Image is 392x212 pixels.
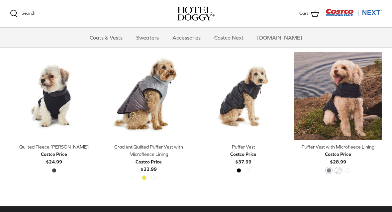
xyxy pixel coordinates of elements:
b: $33.99 [136,158,162,172]
a: Costco Next [208,28,249,48]
div: Gradient Quilted Puffer Vest with Microfleece Lining [105,143,193,158]
a: Cart [299,9,319,18]
a: Gradient Quilted Puffer Vest with Microfleece Lining Costco Price$33.99 [105,143,193,173]
a: hoteldoggy.com hoteldoggycom [177,7,215,21]
div: Costco Price [136,158,162,165]
a: Puffer Vest Costco Price$37.99 [199,143,287,165]
span: Cart [299,10,308,17]
b: $28.99 [325,151,351,164]
a: Puffer Vest [199,52,287,140]
span: Search [22,11,35,16]
a: Quilted Fleece [PERSON_NAME] Costco Price$24.99 [10,143,98,165]
div: Quilted Fleece [PERSON_NAME] [10,143,98,151]
a: Coats & Vests [84,28,129,48]
div: Costco Price [325,151,351,158]
div: Puffer Vest [199,143,287,151]
b: $37.99 [230,151,256,164]
a: Accessories [166,28,207,48]
a: Quilted Fleece Melton Vest [10,52,98,140]
a: Puffer Vest with Microfleece Lining [294,52,382,140]
a: Visit Costco Next [326,13,382,18]
a: Search [10,10,35,18]
img: Costco Next [326,8,382,17]
a: Sweaters [130,28,165,48]
img: hoteldoggycom [177,7,215,21]
b: $24.99 [41,151,67,164]
a: Gradient Quilted Puffer Vest with Microfleece Lining [105,52,193,140]
div: Puffer Vest with Microfleece Lining [294,143,382,151]
div: Costco Price [230,151,256,158]
div: Costco Price [41,151,67,158]
a: Puffer Vest with Microfleece Lining Costco Price$28.99 [294,143,382,165]
a: [DOMAIN_NAME] [251,28,308,48]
